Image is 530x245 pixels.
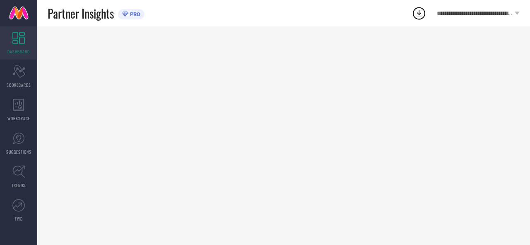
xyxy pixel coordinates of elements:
[7,48,30,55] span: DASHBOARD
[48,5,114,22] span: Partner Insights
[7,115,30,121] span: WORKSPACE
[128,11,140,17] span: PRO
[412,6,426,21] div: Open download list
[6,149,31,155] span: SUGGESTIONS
[12,182,26,188] span: TRENDS
[15,216,23,222] span: FWD
[7,82,31,88] span: SCORECARDS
